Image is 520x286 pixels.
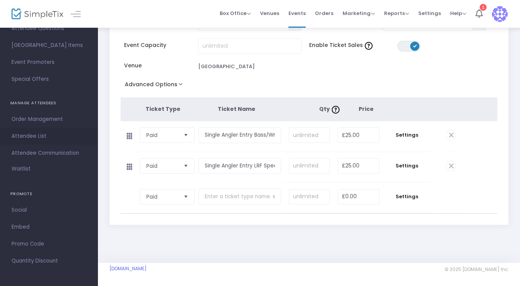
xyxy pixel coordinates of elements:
input: unlimited [289,128,330,142]
button: Select [181,189,191,204]
input: unlimited [289,189,330,204]
h4: MANAGE ATTENDEES [10,95,88,111]
span: ON [413,44,417,48]
span: Event Capacity [124,41,198,49]
span: Embed [12,222,86,232]
input: unlimited [199,39,301,54]
span: Ticket Name [218,105,255,113]
span: Venue [124,62,198,70]
span: Paid [146,131,177,139]
button: Select [181,128,191,142]
img: question-mark [365,42,373,50]
span: Venues [260,3,279,23]
span: Waitlist [12,165,31,173]
button: Advanced Options [121,79,190,93]
span: Marketing [343,10,375,17]
span: Settings [387,162,427,170]
span: Paid [146,162,177,170]
input: Price [338,189,379,204]
span: Paid [146,193,177,201]
span: Ticket Type [146,105,181,113]
button: Select [181,159,191,173]
span: Orders [315,3,333,23]
span: [GEOGRAPHIC_DATA] Items [12,40,86,50]
span: Settings [418,3,441,23]
h4: PROMOTE [10,186,88,202]
span: Social [12,205,86,215]
span: © 2025 [DOMAIN_NAME] Inc. [445,266,508,273]
span: Special Offers [12,74,86,84]
div: 1 [480,4,487,11]
span: Box Office [220,10,251,17]
span: Settings [387,193,427,201]
span: Promo Code [12,239,86,249]
input: unlimited [289,159,330,173]
img: question-mark [332,106,339,114]
span: Qty [319,105,341,113]
span: Enable Ticket Sales [309,41,398,49]
span: Reports [384,10,409,17]
span: Attendee List [12,131,86,141]
span: Quantity Discount [12,256,86,266]
input: Enter a ticket type name. e.g. General Admission [199,158,281,174]
span: Settings [387,131,427,139]
a: [DOMAIN_NAME] [109,266,147,272]
input: Enter a ticket type name. e.g. General Admission [199,189,281,204]
input: Price [338,128,379,142]
span: Events [288,3,306,23]
span: Order Management [12,114,86,124]
input: Price [338,159,379,173]
span: Attendee Communication [12,148,86,158]
div: [GEOGRAPHIC_DATA] [198,63,255,70]
span: Help [450,10,466,17]
span: Price [359,105,374,113]
span: Event Promoters [12,57,86,67]
input: Enter a ticket type name. e.g. General Admission [199,127,281,143]
span: Attendee Questions [12,23,86,33]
